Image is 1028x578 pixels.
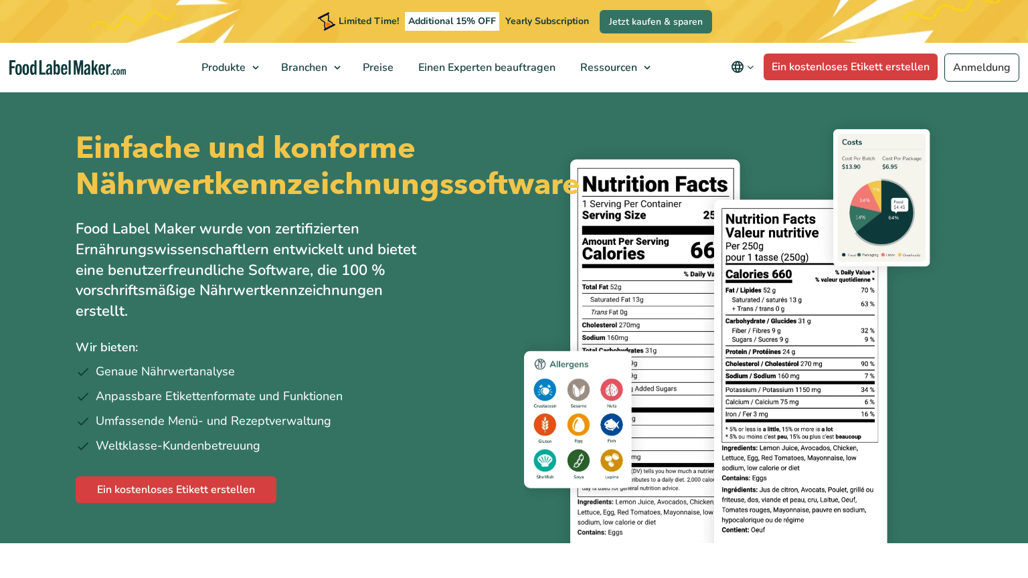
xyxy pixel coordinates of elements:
span: Weltklasse-Kundenbetreuung [96,437,260,455]
span: Branchen [277,60,329,75]
span: Produkte [197,60,247,75]
p: Food Label Maker wurde von zertifizierten Ernährungswissenschaftlern entwickelt und bietet eine b... [76,219,424,322]
a: Ressourcen [568,43,657,92]
a: Produkte [189,43,266,92]
h1: Einfache und konforme Nährwertkennzeichnungssoftware [76,130,503,203]
a: Branchen [269,43,347,92]
button: Change language [721,54,764,80]
span: Umfassende Menü- und Rezeptverwaltung [96,412,331,430]
a: Ein kostenloses Etikett erstellen [764,54,938,80]
span: Preise [359,60,395,75]
a: Einen Experten beauftragen [406,43,565,92]
a: Anmeldung [944,54,1019,82]
p: Wir bieten: [76,338,504,357]
span: Anpassbare Etikettenformate und Funktionen [96,387,343,405]
a: Preise [351,43,403,92]
span: Ressourcen [576,60,638,75]
span: Additional 15% OFF [405,12,499,31]
span: Einen Experten beauftragen [414,60,557,75]
span: Limited Time! [339,15,399,27]
a: Ein kostenloses Etikett erstellen [76,476,276,503]
span: Genaue Nährwertanalyse [96,363,235,381]
a: Food Label Maker homepage [9,60,126,76]
a: Jetzt kaufen & sparen [600,10,712,33]
span: Yearly Subscription [505,15,589,27]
